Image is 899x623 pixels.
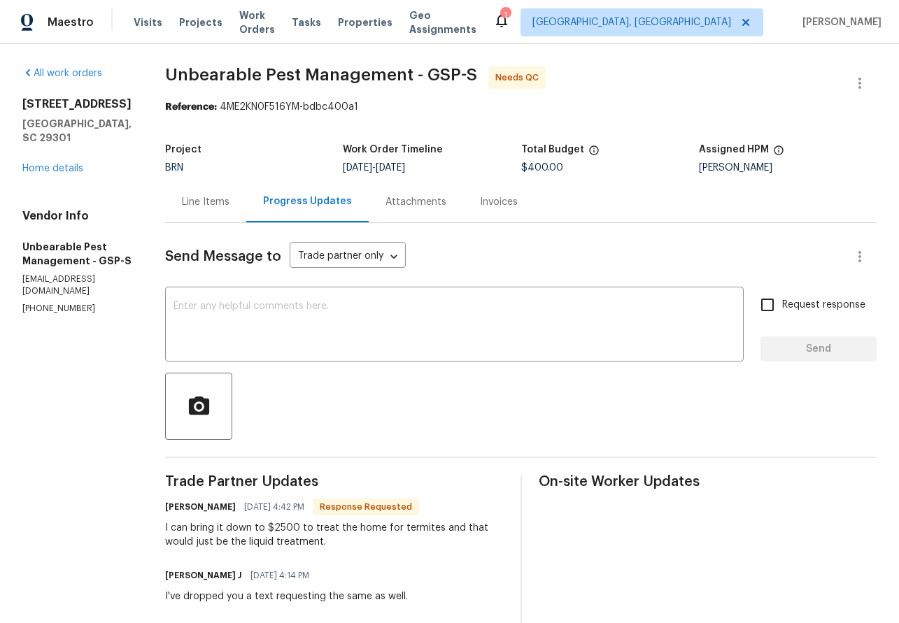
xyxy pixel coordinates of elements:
span: [DATE] 4:42 PM [244,500,304,514]
span: The hpm assigned to this work order. [773,145,784,163]
h5: Assigned HPM [699,145,769,155]
span: Projects [179,15,222,29]
h6: [PERSON_NAME] J [165,568,242,582]
div: 1 [500,8,510,22]
a: All work orders [22,69,102,78]
span: The total cost of line items that have been proposed by Opendoor. This sum includes line items th... [588,145,600,163]
span: Maestro [48,15,94,29]
span: Work Orders [239,8,275,36]
div: [PERSON_NAME] [699,163,877,173]
span: Request response [782,298,865,313]
span: Response Requested [314,500,418,514]
span: Visits [134,15,162,29]
span: Unbearable Pest Management - GSP-S [165,66,477,83]
div: 4ME2KN0F516YM-bdbc400a1 [165,100,877,114]
span: Send Message to [165,250,281,264]
div: Progress Updates [263,194,352,208]
span: [PERSON_NAME] [797,15,882,29]
span: - [343,163,405,173]
div: I've dropped you a text requesting the same as well. [165,589,408,603]
span: Geo Assignments [409,8,476,36]
h2: [STREET_ADDRESS] [22,97,132,111]
span: [DATE] 4:14 PM [250,568,309,582]
h5: Project [165,145,201,155]
a: Home details [22,164,83,173]
h5: Work Order Timeline [343,145,443,155]
h5: Unbearable Pest Management - GSP-S [22,240,132,268]
h4: Vendor Info [22,209,132,223]
p: [EMAIL_ADDRESS][DOMAIN_NAME] [22,273,132,297]
span: Properties [338,15,392,29]
h5: Total Budget [521,145,584,155]
span: On-site Worker Updates [539,475,877,489]
span: Needs QC [495,71,544,85]
div: Line Items [182,195,229,209]
b: Reference: [165,102,217,112]
span: [DATE] [343,163,372,173]
h5: [GEOGRAPHIC_DATA], SC 29301 [22,117,132,145]
div: Attachments [385,195,446,209]
span: [GEOGRAPHIC_DATA], [GEOGRAPHIC_DATA] [532,15,731,29]
span: BRN [165,163,183,173]
span: Trade Partner Updates [165,475,504,489]
span: [DATE] [376,163,405,173]
div: Trade partner only [290,245,406,268]
h6: [PERSON_NAME] [165,500,236,514]
div: Invoices [480,195,518,209]
p: [PHONE_NUMBER] [22,303,132,315]
span: $400.00 [521,163,563,173]
div: I can bring it down to $2500 to treat the home for termites and that would just be the liquid tre... [165,521,504,549]
span: Tasks [292,17,321,27]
